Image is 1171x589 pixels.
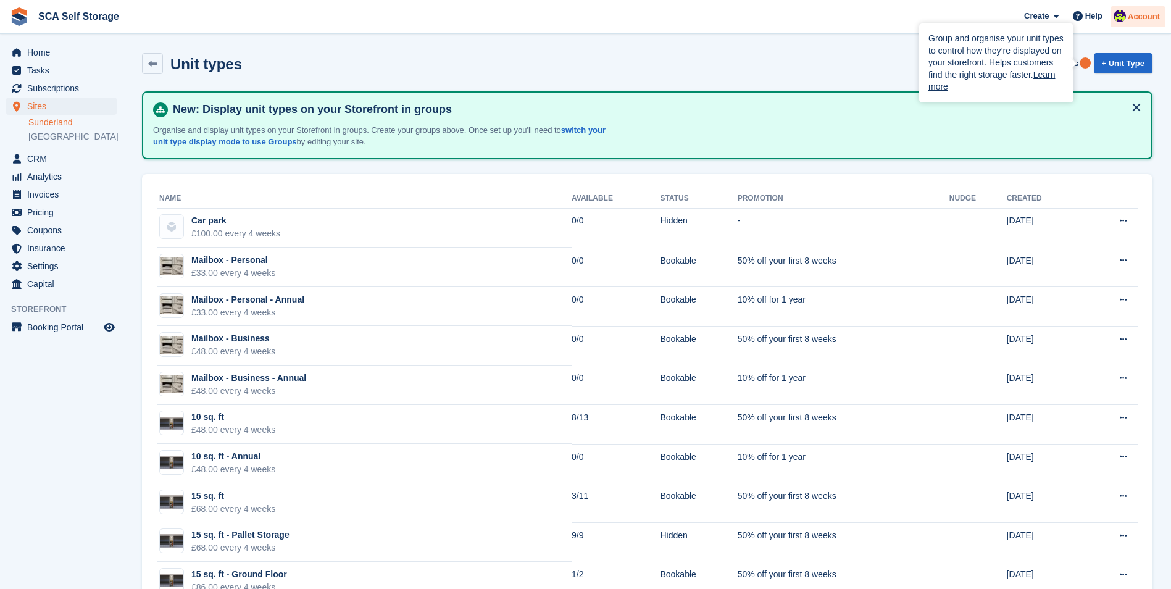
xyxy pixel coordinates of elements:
[660,483,737,523] td: Bookable
[27,275,101,293] span: Capital
[6,319,117,336] a: menu
[160,574,183,587] img: 15%20SQ.FT.jpg
[27,319,101,336] span: Booking Portal
[6,204,117,221] a: menu
[6,222,117,239] a: menu
[191,541,290,554] div: £68.00 every 4 weeks
[738,522,949,562] td: 50% off your first 8 weeks
[191,385,306,398] div: £48.00 every 4 weeks
[572,287,660,327] td: 0/0
[1007,483,1082,523] td: [DATE]
[27,222,101,239] span: Coupons
[27,186,101,203] span: Invoices
[572,326,660,366] td: 0/0
[6,240,117,257] a: menu
[738,287,949,327] td: 10% off for 1 year
[160,534,183,548] img: 15%20SQ.FT.jpg
[160,456,183,469] img: 15%20SQ.FT.jpg
[191,254,275,267] div: Mailbox - Personal
[160,336,183,354] img: Unknown-4.jpeg
[191,450,275,463] div: 10 sq. ft - Annual
[191,503,275,516] div: £68.00 every 4 weeks
[572,208,660,248] td: 0/0
[1007,287,1082,327] td: [DATE]
[27,98,101,115] span: Sites
[191,293,304,306] div: Mailbox - Personal - Annual
[27,44,101,61] span: Home
[168,102,1141,117] h4: New: Display unit types on your Storefront in groups
[572,405,660,445] td: 8/13
[1080,57,1091,69] div: Tooltip anchor
[27,240,101,257] span: Insurance
[170,56,242,72] h2: Unit types
[10,7,28,26] img: stora-icon-8386f47178a22dfd0bd8f6a31ec36ba5ce8667c1dd55bd0f319d3a0aa187defe.svg
[738,208,949,248] td: -
[28,131,117,143] a: [GEOGRAPHIC_DATA]
[1114,10,1126,22] img: Thomas Webb
[572,189,660,209] th: Available
[6,257,117,275] a: menu
[191,463,275,476] div: £48.00 every 4 weeks
[738,189,949,209] th: Promotion
[660,366,737,405] td: Bookable
[191,528,290,541] div: 15 sq. ft - Pallet Storage
[1007,405,1082,445] td: [DATE]
[1007,326,1082,366] td: [DATE]
[1045,53,1083,73] a: Groups
[6,168,117,185] a: menu
[6,62,117,79] a: menu
[6,80,117,97] a: menu
[1007,208,1082,248] td: [DATE]
[660,287,737,327] td: Bookable
[660,326,737,366] td: Bookable
[738,483,949,523] td: 50% off your first 8 weeks
[1024,10,1049,22] span: Create
[1094,53,1152,73] a: + Unit Type
[160,257,183,275] img: Unknown-4.jpeg
[27,80,101,97] span: Subscriptions
[572,483,660,523] td: 3/11
[6,275,117,293] a: menu
[157,189,572,209] th: Name
[160,495,183,509] img: 15%20SQ.FT.jpg
[660,405,737,445] td: Bookable
[27,204,101,221] span: Pricing
[660,208,737,248] td: Hidden
[27,62,101,79] span: Tasks
[572,444,660,483] td: 0/0
[191,227,280,240] div: £100.00 every 4 weeks
[6,44,117,61] a: menu
[1007,522,1082,562] td: [DATE]
[6,150,117,167] a: menu
[738,444,949,483] td: 10% off for 1 year
[1085,10,1102,22] span: Help
[27,150,101,167] span: CRM
[6,98,117,115] a: menu
[660,248,737,287] td: Bookable
[660,444,737,483] td: Bookable
[660,189,737,209] th: Status
[191,267,275,280] div: £33.00 every 4 weeks
[1128,10,1160,23] span: Account
[33,6,124,27] a: SCA Self Storage
[660,522,737,562] td: Hidden
[191,306,304,319] div: £33.00 every 4 weeks
[27,168,101,185] span: Analytics
[191,424,275,437] div: £48.00 every 4 weeks
[160,296,183,314] img: Unknown-4.jpeg
[1007,248,1082,287] td: [DATE]
[6,186,117,203] a: menu
[191,214,280,227] div: Car park
[191,411,275,424] div: 10 sq. ft
[572,522,660,562] td: 9/9
[949,189,1007,209] th: Nudge
[27,257,101,275] span: Settings
[738,326,949,366] td: 50% off your first 8 weeks
[160,375,183,393] img: Unknown-4.jpeg
[153,124,616,148] p: Organise and display unit types on your Storefront in groups. Create your groups above. Once set ...
[738,248,949,287] td: 50% off your first 8 weeks
[28,117,117,128] a: Sunderland
[191,490,275,503] div: 15 sq. ft
[1007,189,1082,209] th: Created
[191,372,306,385] div: Mailbox - Business - Annual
